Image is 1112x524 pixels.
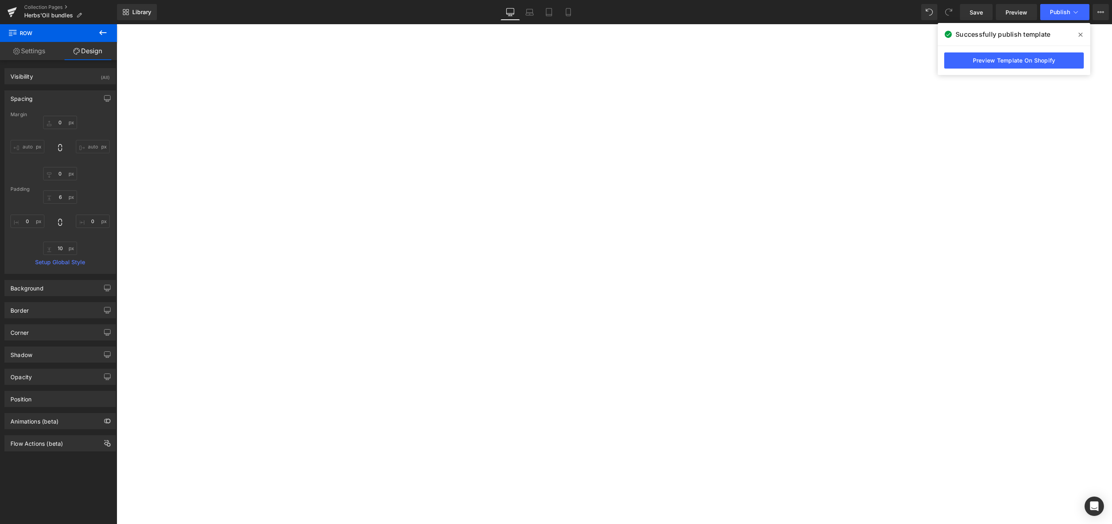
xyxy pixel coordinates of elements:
[10,112,110,117] div: Margin
[956,29,1050,39] span: Successfully publish template
[10,69,33,80] div: Visibility
[24,4,117,10] a: Collection Pages
[10,215,44,228] input: 0
[10,186,110,192] div: Padding
[10,369,32,380] div: Opacity
[76,140,110,153] input: 0
[132,8,151,16] span: Library
[10,436,63,447] div: Flow Actions (beta)
[76,215,110,228] input: 0
[921,4,937,20] button: Undo
[559,4,578,20] a: Mobile
[101,69,110,82] div: (All)
[58,42,117,60] a: Design
[10,413,58,425] div: Animations (beta)
[1085,497,1104,516] div: Open Intercom Messenger
[970,8,983,17] span: Save
[10,140,44,153] input: 0
[117,4,157,20] a: New Library
[944,52,1084,69] a: Preview Template On Shopify
[539,4,559,20] a: Tablet
[1040,4,1089,20] button: Publish
[8,24,89,42] span: Row
[996,4,1037,20] a: Preview
[1006,8,1027,17] span: Preview
[10,280,44,292] div: Background
[1093,4,1109,20] button: More
[10,259,110,265] a: Setup Global Style
[43,116,77,129] input: 0
[10,303,29,314] div: Border
[43,242,77,255] input: 0
[10,347,32,358] div: Shadow
[1050,9,1070,15] span: Publish
[941,4,957,20] button: Redo
[24,12,73,19] span: Herbs'Oil bundles
[10,391,31,403] div: Position
[43,167,77,180] input: 0
[501,4,520,20] a: Desktop
[10,325,29,336] div: Corner
[43,190,77,204] input: 0
[10,91,33,102] div: Spacing
[520,4,539,20] a: Laptop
